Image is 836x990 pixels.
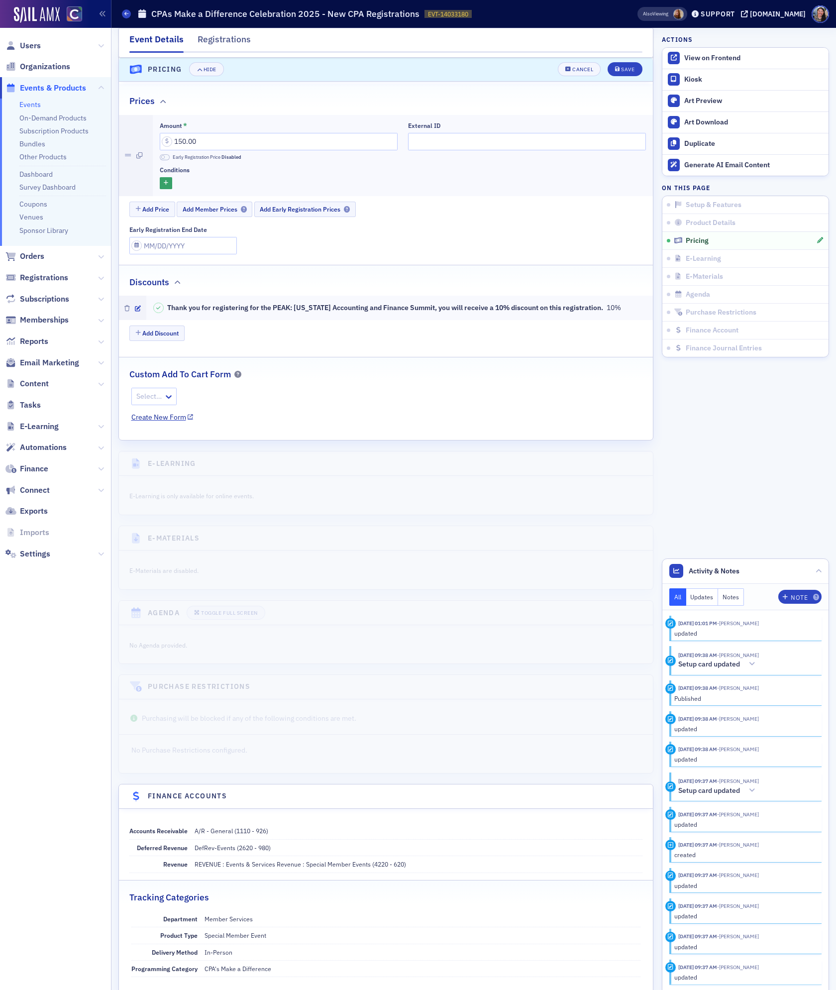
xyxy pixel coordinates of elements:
[662,154,829,176] button: Generate AI Email Content
[408,122,440,129] div: External ID
[791,595,808,600] div: Note
[20,294,69,305] span: Subscriptions
[674,973,815,982] div: updated
[5,336,48,347] a: Reports
[812,5,829,23] span: Profile
[20,251,44,262] span: Orders
[662,183,829,192] h4: On this page
[20,315,69,326] span: Memberships
[5,294,69,305] a: Subscriptions
[20,527,49,538] span: Imports
[665,932,676,942] div: Update
[665,962,676,973] div: Update
[662,133,829,154] button: Duplicate
[662,69,829,90] a: Kiosk
[137,844,188,852] span: Deferred Revenue
[678,620,717,627] time: 9/25/2025 01:01 PM
[260,206,350,213] span: Add Early Registration Prices
[160,154,170,161] span: Disabled
[129,827,188,835] span: Accounts Receivable
[221,154,241,160] span: Disabled
[19,213,43,221] a: Venues
[678,715,717,722] time: 9/22/2025 09:38 AM
[5,378,49,389] a: Content
[183,206,247,213] span: Add Member Prices
[678,652,717,659] time: 9/22/2025 09:38 AM
[20,549,50,559] span: Settings
[665,714,676,724] div: Update
[129,276,169,289] h2: Discounts
[662,90,829,111] a: Art Preview
[20,272,68,283] span: Registrations
[173,154,241,161] span: Early Registration Price
[20,378,49,389] span: Content
[187,606,265,620] button: Toggle Full Screen
[662,111,829,133] a: Art Download
[5,40,41,51] a: Users
[5,251,44,262] a: Orders
[678,785,759,796] button: Setup card updated
[129,33,184,53] div: Event Details
[201,610,257,616] div: Toggle Full Screen
[189,63,224,77] button: Hide
[684,118,824,127] div: Art Download
[198,33,251,51] div: Registrations
[14,7,60,23] a: SailAMX
[5,442,67,453] a: Automations
[20,506,48,517] span: Exports
[205,911,641,927] dd: Member Services
[19,200,47,209] a: Coupons
[674,850,815,859] div: created
[717,872,759,879] span: Tiffany Carson
[686,236,709,245] span: Pricing
[684,75,824,84] div: Kiosk
[19,170,53,179] a: Dashboard
[131,745,641,756] p: No Purchase Restrictions configured.
[678,660,740,669] h5: Setup card updated
[607,303,621,313] span: 10%
[183,122,187,129] abbr: This field is required
[129,891,209,904] h2: Tracking Categories
[674,629,815,638] div: updated
[167,303,603,313] div: Thank you for registering for the PEAK: [US_STATE] Accounting and Finance Summit, you will receiv...
[686,219,735,227] span: Product Details
[678,684,717,691] time: 9/22/2025 09:38 AM
[20,463,48,474] span: Finance
[20,336,48,347] span: Reports
[686,344,762,353] span: Finance Journal Entries
[148,607,180,618] h4: Agenda
[678,777,717,784] time: 9/22/2025 09:37 AM
[19,152,67,161] a: Other Products
[129,226,207,233] div: Early Registration End Date
[717,620,759,627] span: Tiffany Carson
[5,485,50,496] a: Connect
[148,682,250,692] h4: Purchase Restrictions
[19,139,45,148] a: Bundles
[129,95,155,108] h2: Prices
[701,9,735,18] div: Support
[5,83,86,94] a: Events & Products
[131,965,198,973] span: Programming Category
[195,826,268,835] div: A/R - General (1110 - 926)
[678,746,717,753] time: 9/22/2025 09:38 AM
[20,61,70,72] span: Organizations
[686,272,723,281] span: E-Materials
[254,202,356,217] button: Add Early Registration Prices
[674,911,815,920] div: updated
[20,485,50,496] span: Connect
[717,715,759,722] span: Tiffany Carson
[665,840,676,850] div: Creation
[684,161,824,170] div: Generate AI Email Content
[678,786,740,795] h5: Setup card updated
[665,809,676,820] div: Update
[643,10,668,17] span: Viewing
[204,67,216,73] div: Hide
[148,791,227,802] h4: Finance Accounts
[669,588,686,606] button: All
[665,683,676,694] div: Activity
[689,566,739,576] span: Activity & Notes
[129,368,231,381] h2: Custom Add To Cart Form
[673,9,684,19] span: Sheila Duggan
[674,724,815,733] div: updated
[177,202,252,217] button: Add Member Prices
